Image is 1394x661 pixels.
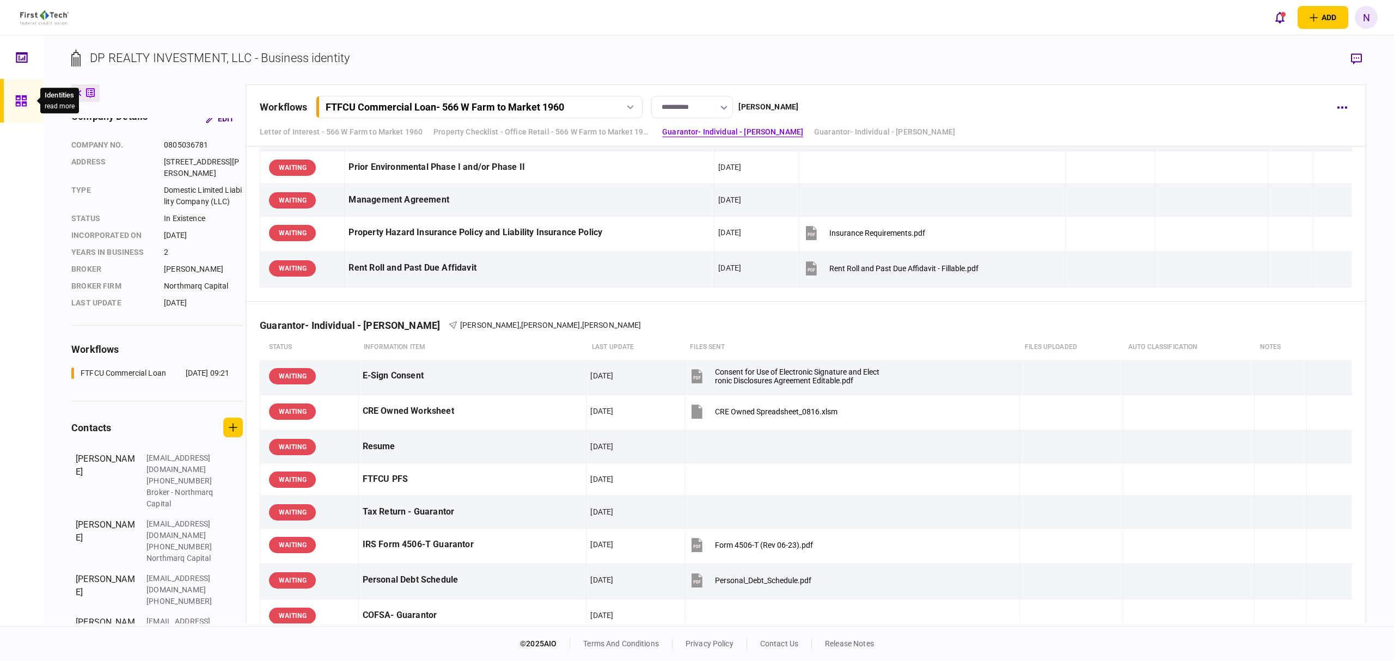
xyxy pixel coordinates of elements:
a: FTFCU Commercial Loan[DATE] 09:21 [71,368,229,379]
div: [EMAIL_ADDRESS][DOMAIN_NAME] [146,573,217,596]
div: IRS Form 4506-T Guarantor [363,533,583,557]
div: WAITING [269,572,316,589]
div: Rent Roll and Past Due Affidavit - Fillable.pdf [829,264,979,273]
a: Guarantor- Individual - [PERSON_NAME] [662,126,803,138]
div: [PHONE_NUMBER] [146,541,217,553]
div: [DATE] [718,162,741,173]
div: WAITING [269,225,316,241]
div: [PHONE_NUMBER] [146,596,217,607]
div: Property Hazard Insurance Policy and Liability Insurance Policy [348,221,710,245]
button: N [1355,6,1378,29]
div: [PERSON_NAME] [164,264,243,275]
div: broker firm [71,280,153,292]
th: Information item [358,335,586,360]
th: last update [586,335,684,360]
div: WAITING [269,439,316,455]
span: , [519,321,521,329]
a: Property Checklist - Office Retail - 566 W Farm to Market 1960 [433,126,651,138]
span: [PERSON_NAME] [582,321,641,329]
div: [DATE] [590,474,613,485]
th: notes [1255,335,1307,360]
button: Form 4506-T (Rev 06-23).pdf [689,533,813,557]
div: [DATE] [590,441,613,452]
div: 0805036781 [164,139,243,151]
div: © 2025 AIO [520,638,570,650]
div: [DATE] [164,297,243,309]
div: [EMAIL_ADDRESS][DOMAIN_NAME] [146,518,217,541]
div: WAITING [269,537,316,553]
div: Resume [363,434,583,459]
div: contacts [71,420,111,435]
button: CRE Owned Spreadsheet_0816.xlsm [689,399,837,424]
th: Files uploaded [1019,335,1123,360]
th: auto classification [1123,335,1255,360]
th: status [260,335,358,360]
div: Northmarq Capital [164,280,243,292]
div: status [71,213,153,224]
div: [PERSON_NAME] [76,573,136,607]
div: Broker - Northmarq Capital [146,487,217,510]
div: years in business [71,247,153,258]
div: address [71,156,153,179]
div: Identities [45,90,75,101]
div: company details [71,109,148,128]
div: [STREET_ADDRESS][PERSON_NAME] [164,156,243,179]
div: [DATE] [718,194,741,205]
button: FTFCU Commercial Loan- 566 W Farm to Market 1960 [316,96,643,118]
div: Domestic Limited Liability Company (LLC) [164,185,243,207]
button: Edit [197,109,243,128]
div: DP REALTY INVESTMENT, LLC - Business identity [90,49,350,67]
a: privacy policy [686,639,733,648]
div: WAITING [269,368,316,384]
div: [DATE] [590,610,613,621]
div: [DATE] [590,370,613,381]
div: CRE Owned Worksheet [363,399,583,424]
a: release notes [825,639,874,648]
div: FTFCU Commercial Loan [81,368,166,379]
div: incorporated on [71,230,153,241]
div: Northmarq Capital [146,553,217,564]
div: COFSA- Guarantor [363,603,583,628]
div: WAITING [269,192,316,209]
div: E-Sign Consent [363,364,583,388]
div: WAITING [269,160,316,176]
div: Personal_Debt_Schedule.pdf [715,576,811,585]
img: client company logo [20,10,69,25]
a: terms and conditions [583,639,659,648]
div: WAITING [269,504,316,521]
a: Guarantor- Individual - [PERSON_NAME] [814,126,955,138]
a: Letter of Interest - 566 W Farm to Market 1960 [260,126,423,138]
span: [PERSON_NAME] [460,321,519,329]
button: open adding identity options [1298,6,1348,29]
a: contact us [760,639,798,648]
div: In Existence [164,213,243,224]
div: [EMAIL_ADDRESS][DOMAIN_NAME] [146,616,217,639]
button: Insurance Requirements.pdf [803,221,925,245]
div: [DATE] [590,539,613,550]
div: [PERSON_NAME] [76,452,136,510]
span: [PERSON_NAME] [521,321,580,329]
div: workflows [260,100,307,114]
div: Personal Debt Schedule [363,568,583,592]
div: workflows [71,342,243,357]
div: Consent for Use of Electronic Signature and Electronic Disclosures Agreement Editable.pdf [715,368,879,385]
div: [DATE] [590,406,613,417]
div: Insurance Requirements.pdf [829,229,925,237]
div: [DATE] [590,574,613,585]
th: files sent [684,335,1019,360]
div: [PHONE_NUMBER] [146,475,217,487]
div: [DATE] [718,262,741,273]
div: WAITING [269,403,316,420]
div: Type [71,185,153,207]
button: Rent Roll and Past Due Affidavit - Fillable.pdf [803,256,979,280]
div: Prior Environmental Phase I and/or Phase II [348,155,710,180]
div: FTFCU Commercial Loan - 566 W Farm to Market 1960 [326,101,564,113]
button: Personal_Debt_Schedule.pdf [689,568,811,592]
div: [PERSON_NAME] [738,101,798,113]
div: Broker [71,264,153,275]
div: WAITING [269,608,316,624]
div: Rent Roll and Past Due Affidavit [348,256,710,280]
button: Consent for Use of Electronic Signature and Electronic Disclosures Agreement Editable.pdf [689,364,879,388]
div: Management Agreement [348,188,710,212]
